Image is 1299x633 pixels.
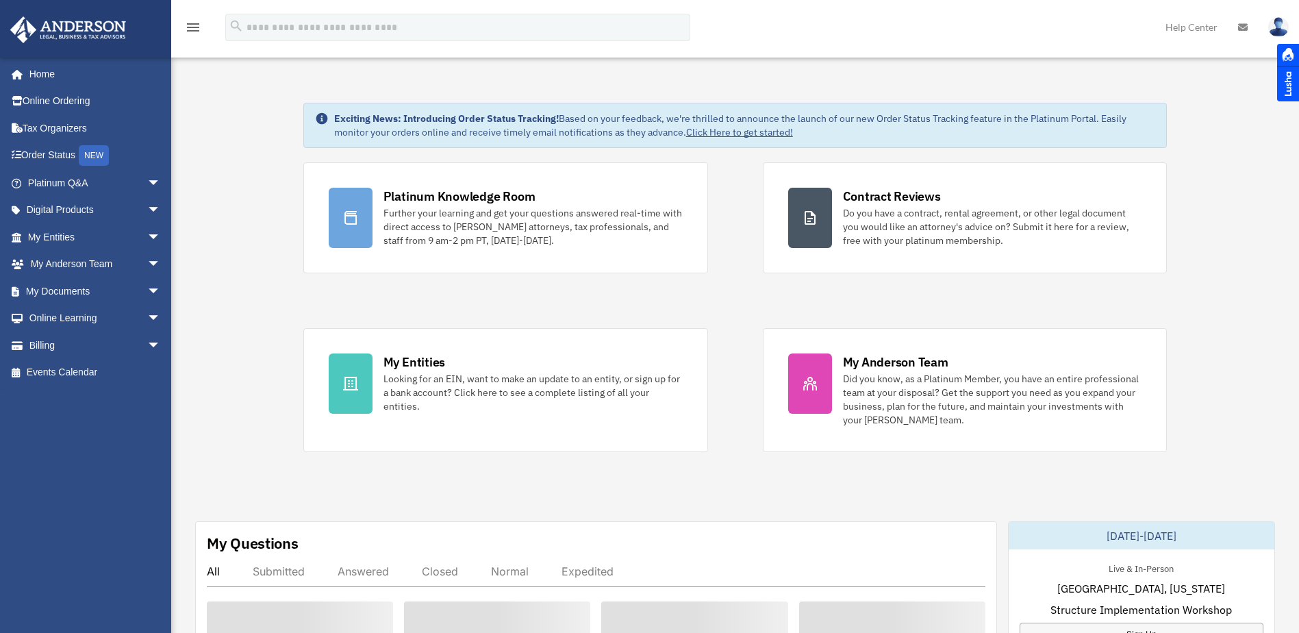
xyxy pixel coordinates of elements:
[843,353,948,371] div: My Anderson Team
[79,145,109,166] div: NEW
[843,372,1142,427] div: Did you know, as a Platinum Member, you have an entire professional team at your disposal? Get th...
[10,60,175,88] a: Home
[383,353,445,371] div: My Entities
[383,188,535,205] div: Platinum Knowledge Room
[147,305,175,333] span: arrow_drop_down
[334,112,559,125] strong: Exciting News: Introducing Order Status Tracking!
[1268,17,1289,37] img: User Pic
[10,277,181,305] a: My Documentsarrow_drop_down
[686,126,793,138] a: Click Here to get started!
[6,16,130,43] img: Anderson Advisors Platinum Portal
[10,88,181,115] a: Online Ordering
[10,197,181,224] a: Digital Productsarrow_drop_down
[253,564,305,578] div: Submitted
[207,564,220,578] div: All
[10,169,181,197] a: Platinum Q&Aarrow_drop_down
[763,328,1168,452] a: My Anderson Team Did you know, as a Platinum Member, you have an entire professional team at your...
[10,142,181,170] a: Order StatusNEW
[1057,580,1225,597] span: [GEOGRAPHIC_DATA], [US_STATE]
[843,188,941,205] div: Contract Reviews
[10,332,181,359] a: Billingarrow_drop_down
[10,359,181,386] a: Events Calendar
[1098,560,1185,575] div: Live & In-Person
[229,18,244,34] i: search
[422,564,458,578] div: Closed
[147,223,175,251] span: arrow_drop_down
[338,564,389,578] div: Answered
[207,533,299,554] div: My Questions
[303,162,708,273] a: Platinum Knowledge Room Further your learning and get your questions answered real-time with dire...
[383,206,683,247] div: Further your learning and get your questions answered real-time with direct access to [PERSON_NAM...
[147,169,175,197] span: arrow_drop_down
[383,372,683,413] div: Looking for an EIN, want to make an update to an entity, or sign up for a bank account? Click her...
[763,162,1168,273] a: Contract Reviews Do you have a contract, rental agreement, or other legal document you would like...
[10,114,181,142] a: Tax Organizers
[491,564,529,578] div: Normal
[1050,601,1232,618] span: Structure Implementation Workshop
[185,24,201,36] a: menu
[185,19,201,36] i: menu
[147,251,175,279] span: arrow_drop_down
[147,197,175,225] span: arrow_drop_down
[1009,522,1274,549] div: [DATE]-[DATE]
[10,305,181,332] a: Online Learningarrow_drop_down
[10,223,181,251] a: My Entitiesarrow_drop_down
[147,277,175,306] span: arrow_drop_down
[843,206,1142,247] div: Do you have a contract, rental agreement, or other legal document you would like an attorney's ad...
[334,112,1156,139] div: Based on your feedback, we're thrilled to announce the launch of our new Order Status Tracking fe...
[303,328,708,452] a: My Entities Looking for an EIN, want to make an update to an entity, or sign up for a bank accoun...
[10,251,181,278] a: My Anderson Teamarrow_drop_down
[562,564,614,578] div: Expedited
[147,332,175,360] span: arrow_drop_down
